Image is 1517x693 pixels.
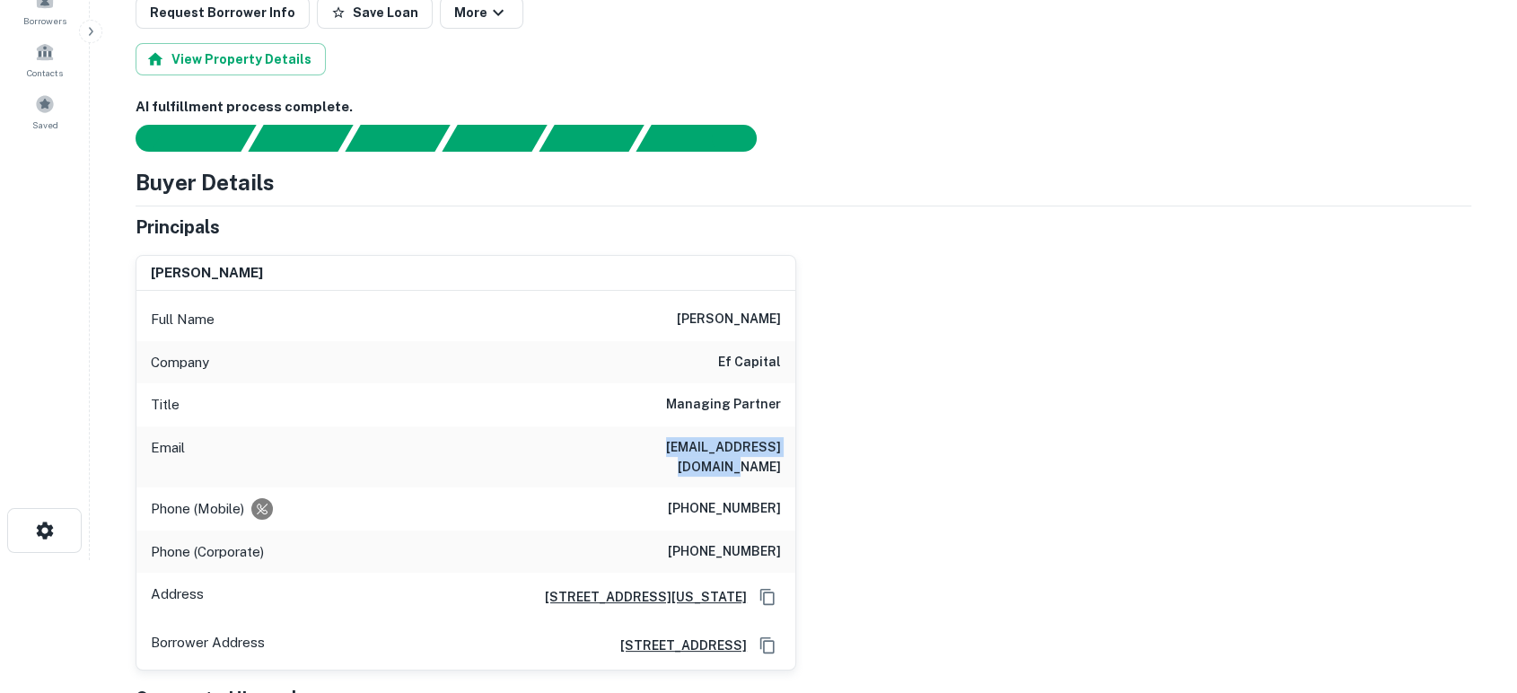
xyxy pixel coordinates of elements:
[5,87,84,136] a: Saved
[136,214,220,241] h5: Principals
[566,437,781,477] h6: [EMAIL_ADDRESS][DOMAIN_NAME]
[666,394,781,416] h6: Managing Partner
[718,352,781,373] h6: ef capital
[251,498,273,520] div: Requests to not be contacted at this number
[539,125,644,152] div: Principals found, still searching for contact information. This may take time...
[151,583,204,610] p: Address
[136,166,275,198] h4: Buyer Details
[606,636,747,655] a: [STREET_ADDRESS]
[151,437,185,477] p: Email
[668,498,781,520] h6: [PHONE_NUMBER]
[636,125,778,152] div: AI fulfillment process complete.
[345,125,450,152] div: Documents found, AI parsing details...
[27,66,63,80] span: Contacts
[151,394,180,416] p: Title
[151,263,263,284] h6: [PERSON_NAME]
[531,587,747,607] a: [STREET_ADDRESS][US_STATE]
[668,541,781,563] h6: [PHONE_NUMBER]
[136,97,1471,118] h6: AI fulfillment process complete.
[754,583,781,610] button: Copy Address
[442,125,547,152] div: Principals found, AI now looking for contact information...
[23,13,66,28] span: Borrowers
[151,541,264,563] p: Phone (Corporate)
[151,352,209,373] p: Company
[151,498,244,520] p: Phone (Mobile)
[1427,549,1517,636] iframe: Chat Widget
[151,632,265,659] p: Borrower Address
[136,43,326,75] button: View Property Details
[114,125,249,152] div: Sending borrower request to AI...
[754,632,781,659] button: Copy Address
[5,35,84,83] a: Contacts
[32,118,58,132] span: Saved
[677,309,781,330] h6: [PERSON_NAME]
[151,309,215,330] p: Full Name
[248,125,353,152] div: Your request is received and processing...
